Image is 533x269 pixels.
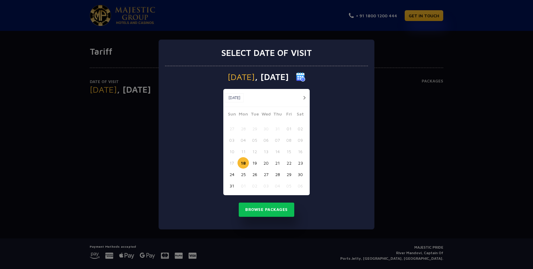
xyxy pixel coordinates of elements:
button: 02 [295,123,306,134]
span: Sat [295,111,306,119]
button: 05 [249,134,260,146]
button: 03 [260,180,272,191]
button: 09 [295,134,306,146]
span: [DATE] [228,73,255,81]
span: Thu [272,111,283,119]
button: 30 [295,169,306,180]
button: 29 [249,123,260,134]
button: 04 [238,134,249,146]
button: [DATE] [225,93,244,103]
button: 10 [226,146,238,157]
button: 28 [272,169,283,180]
button: 11 [238,146,249,157]
span: Fri [283,111,295,119]
span: Tue [249,111,260,119]
button: 27 [260,169,272,180]
button: 14 [272,146,283,157]
button: 19 [249,157,260,169]
span: Mon [238,111,249,119]
button: 25 [238,169,249,180]
img: calender icon [296,72,305,82]
button: 31 [226,180,238,191]
button: 24 [226,169,238,180]
button: 23 [295,157,306,169]
button: 03 [226,134,238,146]
button: 21 [272,157,283,169]
button: 26 [249,169,260,180]
button: 27 [226,123,238,134]
button: 28 [238,123,249,134]
button: 06 [260,134,272,146]
span: Sun [226,111,238,119]
button: 30 [260,123,272,134]
button: 17 [226,157,238,169]
button: 01 [238,180,249,191]
button: 02 [249,180,260,191]
button: 07 [272,134,283,146]
button: 31 [272,123,283,134]
button: Browse Packages [239,203,294,217]
span: Wed [260,111,272,119]
button: 16 [295,146,306,157]
button: 05 [283,180,295,191]
button: 29 [283,169,295,180]
button: 01 [283,123,295,134]
button: 13 [260,146,272,157]
span: , [DATE] [255,73,289,81]
button: 18 [238,157,249,169]
button: 12 [249,146,260,157]
button: 22 [283,157,295,169]
button: 06 [295,180,306,191]
button: 08 [283,134,295,146]
button: 20 [260,157,272,169]
button: 04 [272,180,283,191]
h3: Select date of visit [221,48,312,58]
button: 15 [283,146,295,157]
